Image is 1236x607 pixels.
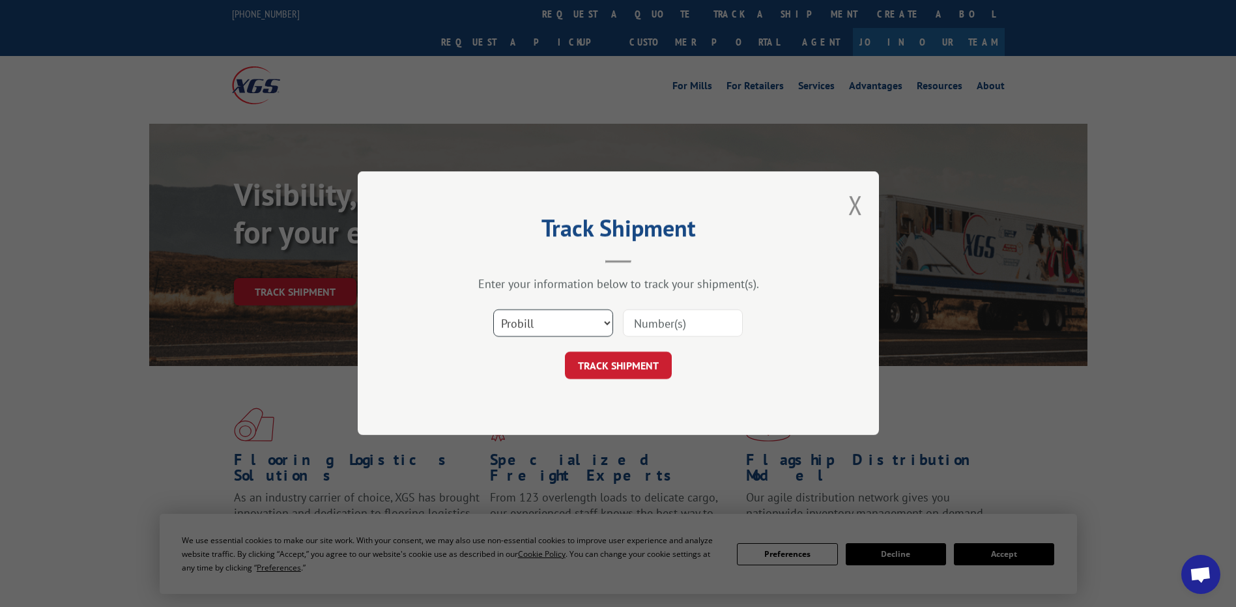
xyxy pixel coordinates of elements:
button: Close modal [848,188,863,222]
input: Number(s) [623,310,743,337]
button: TRACK SHIPMENT [565,352,672,380]
h2: Track Shipment [423,219,814,244]
div: Open chat [1181,555,1220,594]
div: Enter your information below to track your shipment(s). [423,277,814,292]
